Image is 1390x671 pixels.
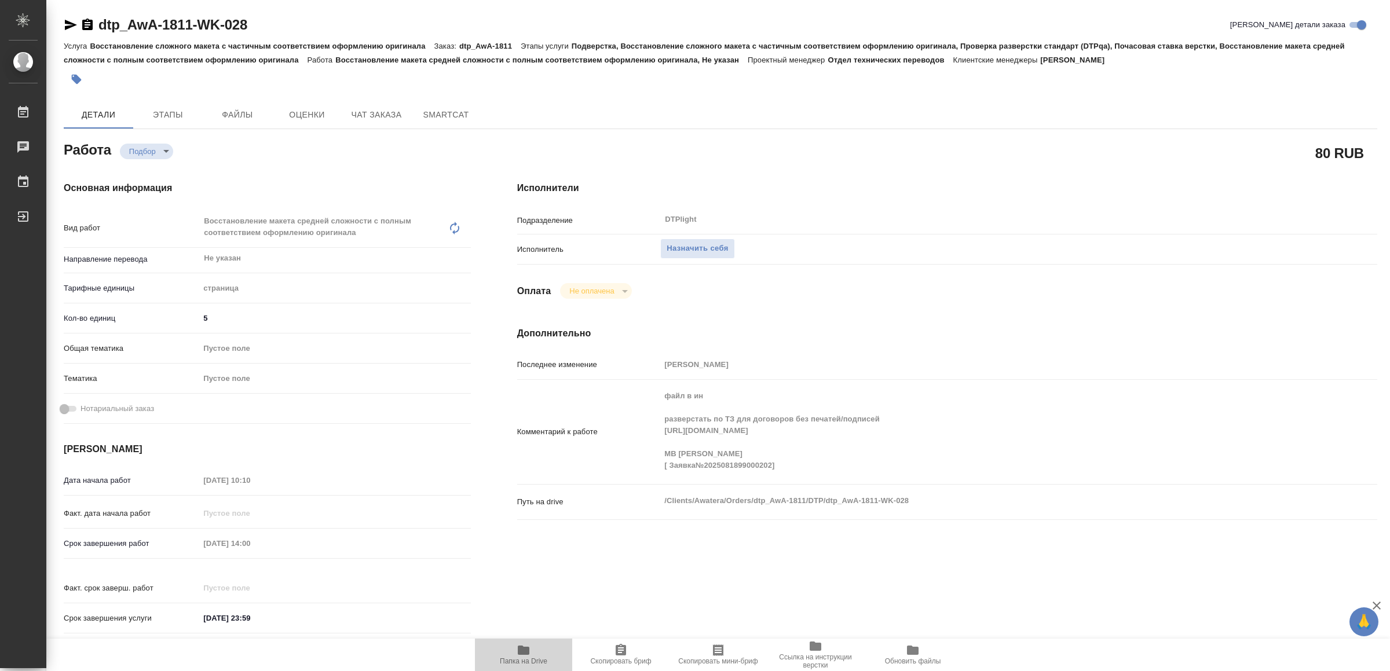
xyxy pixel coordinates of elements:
[767,639,864,671] button: Ссылка на инструкции верстки
[1315,143,1364,163] h2: 80 RUB
[418,108,474,122] span: SmartCat
[660,491,1305,511] textarea: /Clients/Awatera/Orders/dtp_AwA-1811/DTP/dtp_AwA-1811-WK-028
[475,639,572,671] button: Папка на Drive
[64,254,199,265] p: Направление перевода
[203,373,456,384] div: Пустое поле
[590,657,651,665] span: Скопировать бриф
[64,508,199,519] p: Факт. дата начала работ
[64,373,199,384] p: Тематика
[1354,610,1374,634] span: 🙏
[560,283,631,299] div: Подбор
[517,426,661,438] p: Комментарий к работе
[670,639,767,671] button: Скопировать мини-бриф
[64,538,199,549] p: Срок завершения работ
[1349,607,1378,636] button: 🙏
[500,657,547,665] span: Папка на Drive
[81,18,94,32] button: Скопировать ссылку
[566,286,617,296] button: Не оплачена
[199,472,301,489] input: Пустое поле
[199,310,470,327] input: ✎ Введи что-нибудь
[64,442,471,456] h4: [PERSON_NAME]
[517,327,1377,340] h4: Дополнительно
[521,42,572,50] p: Этапы услуги
[199,535,301,552] input: Пустое поле
[1230,19,1345,31] span: [PERSON_NAME] детали заказа
[517,284,551,298] h4: Оплата
[774,653,857,669] span: Ссылка на инструкции верстки
[660,386,1305,475] textarea: файл в ин разверстать по ТЗ для договоров без печатей/подписей [URL][DOMAIN_NAME] МВ [PERSON_NAME...
[199,278,470,298] div: страница
[572,639,670,671] button: Скопировать бриф
[434,42,459,50] p: Заказ:
[64,18,78,32] button: Скопировать ссылку для ЯМессенджера
[120,144,173,159] div: Подбор
[64,67,89,92] button: Добавить тэг
[71,108,126,122] span: Детали
[828,56,953,64] p: Отдел технических переводов
[64,475,199,486] p: Дата начала работ
[517,359,661,371] p: Последнее изменение
[517,496,661,508] p: Путь на drive
[140,108,196,122] span: Этапы
[199,339,470,358] div: Пустое поле
[64,283,199,294] p: Тарифные единицы
[199,369,470,388] div: Пустое поле
[199,580,301,596] input: Пустое поле
[660,239,734,259] button: Назначить себя
[517,244,661,255] p: Исполнитель
[90,42,434,50] p: Восстановление сложного макета с частичным соответствием оформлению оригинала
[64,582,199,594] p: Факт. срок заверш. работ
[81,403,154,415] span: Нотариальный заказ
[667,242,728,255] span: Назначить себя
[335,56,748,64] p: Восстановление макета средней сложности с полным соответствием оформлению оригинала, Не указан
[748,56,828,64] p: Проектный менеджер
[517,215,661,226] p: Подразделение
[126,146,159,156] button: Подбор
[199,610,301,626] input: ✎ Введи что-нибудь
[308,56,336,64] p: Работа
[885,657,941,665] span: Обновить файлы
[279,108,335,122] span: Оценки
[953,56,1041,64] p: Клиентские менеджеры
[199,505,301,522] input: Пустое поле
[517,181,1377,195] h4: Исполнители
[64,313,199,324] p: Кол-во единиц
[459,42,521,50] p: dtp_AwA-1811
[64,42,1345,64] p: Подверстка, Восстановление сложного макета с частичным соответствием оформлению оригинала, Провер...
[64,181,471,195] h4: Основная информация
[64,343,199,354] p: Общая тематика
[864,639,961,671] button: Обновить файлы
[660,356,1305,373] input: Пустое поле
[64,222,199,234] p: Вид работ
[210,108,265,122] span: Файлы
[98,17,247,32] a: dtp_AwA-1811-WK-028
[64,138,111,159] h2: Работа
[64,42,90,50] p: Услуга
[1040,56,1113,64] p: [PERSON_NAME]
[678,657,758,665] span: Скопировать мини-бриф
[349,108,404,122] span: Чат заказа
[64,613,199,624] p: Срок завершения услуги
[203,343,456,354] div: Пустое поле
